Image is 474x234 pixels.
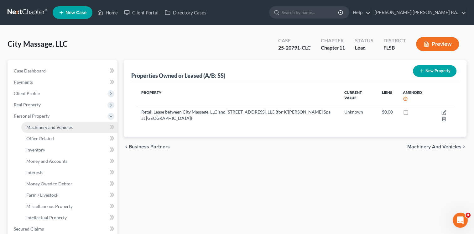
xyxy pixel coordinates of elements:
button: New Property [413,65,456,77]
div: Status [355,37,373,44]
a: Help [350,7,371,18]
th: Current Value [339,86,377,106]
span: Case Dashboard [14,68,46,73]
td: Retail Lease between City Massage, LLC and [STREET_ADDRESS], LLC (for K'[PERSON_NAME] Spa at [GEO... [136,106,339,124]
a: Money Owed to Debtor [21,178,117,189]
div: Chapter [321,44,345,51]
button: Preview [416,37,459,51]
a: Client Portal [121,7,162,18]
a: Machinery and Vehicles [21,122,117,133]
span: Secured Claims [14,226,44,231]
a: Office Related [21,133,117,144]
button: chevron_left Business Partners [124,144,170,149]
a: Home [94,7,121,18]
a: [PERSON_NAME] [PERSON_NAME] P.A. [371,7,466,18]
td: Unknown [339,106,377,124]
div: Lead [355,44,373,51]
a: Money and Accounts [21,156,117,167]
span: Miscellaneous Property [26,204,73,209]
button: Machinery and Vehicles chevron_right [407,144,466,149]
i: chevron_left [124,144,129,149]
span: Business Partners [129,144,170,149]
span: Office Related [26,136,54,141]
a: Inventory [21,144,117,156]
span: Payments [14,79,33,85]
span: Real Property [14,102,41,107]
iframe: Intercom live chat [453,213,468,228]
span: Money and Accounts [26,158,67,164]
div: Case [278,37,311,44]
span: Machinery and Vehicles [26,125,73,130]
a: Payments [9,77,117,88]
span: 4 [466,213,471,218]
th: Property [136,86,339,106]
div: Chapter [321,37,345,44]
th: Amended [398,86,431,106]
span: 11 [339,45,345,51]
span: Client Profile [14,91,40,96]
input: Search by name... [282,7,339,18]
span: City Massage, LLC [8,39,68,48]
div: District [383,37,406,44]
span: Money Owed to Debtor [26,181,72,186]
a: Intellectual Property [21,212,117,223]
span: Machinery and Vehicles [407,144,461,149]
a: Interests [21,167,117,178]
td: $0.00 [377,106,398,124]
a: Case Dashboard [9,65,117,77]
span: Intellectual Property [26,215,67,220]
a: Farm / Livestock [21,189,117,201]
th: Liens [377,86,398,106]
a: Miscellaneous Property [21,201,117,212]
span: Inventory [26,147,45,152]
div: Properties Owned or Leased (A/B: 55) [131,72,225,79]
div: 25-20791-CLC [278,44,311,51]
a: Directory Cases [162,7,210,18]
span: Personal Property [14,113,49,119]
span: New Case [65,10,86,15]
span: Farm / Livestock [26,192,58,198]
div: FLSB [383,44,406,51]
i: chevron_right [461,144,466,149]
span: Interests [26,170,43,175]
